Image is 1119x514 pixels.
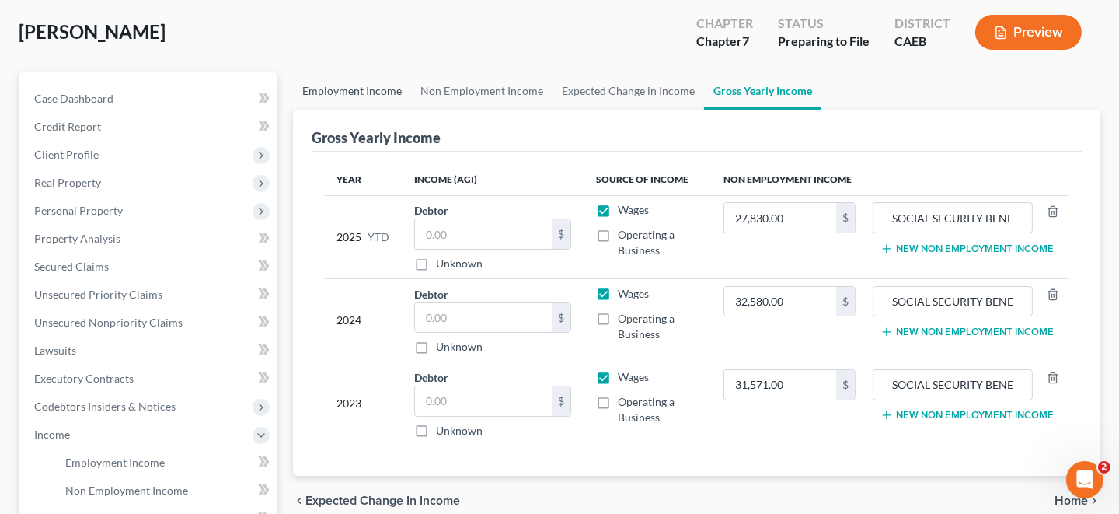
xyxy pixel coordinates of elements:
[894,15,950,33] div: District
[552,386,570,416] div: $
[65,484,188,497] span: Non Employment Income
[414,286,448,302] label: Debtor
[34,260,109,273] span: Secured Claims
[34,316,183,329] span: Unsecured Nonpriority Claims
[293,495,460,507] button: chevron_left Expected Change in Income
[411,72,553,110] a: Non Employment Income
[880,326,1054,338] button: New Non Employment Income
[415,386,552,416] input: 0.00
[1088,495,1100,507] i: chevron_right
[836,287,855,316] div: $
[22,309,277,337] a: Unsecured Nonpriority Claims
[881,203,1024,233] input: Source of Income
[436,423,483,439] label: Unknown
[34,400,176,413] span: Codebtors Insiders & Notices
[696,33,753,51] div: Chapter
[34,176,101,189] span: Real Property
[22,337,277,365] a: Lawsuits
[293,72,411,110] a: Employment Income
[415,303,552,333] input: 0.00
[22,365,277,393] a: Executory Contracts
[836,203,855,233] div: $
[1055,495,1088,507] span: Home
[1055,495,1100,507] button: Home chevron_right
[724,203,836,233] input: 0.00
[336,369,389,439] div: 2023
[778,33,870,51] div: Preparing to File
[22,253,277,281] a: Secured Claims
[618,228,675,257] span: Operating a Business
[368,229,389,245] span: YTD
[65,456,165,469] span: Employment Income
[618,395,675,424] span: Operating a Business
[336,202,389,271] div: 2025
[324,164,402,195] th: Year
[34,428,70,441] span: Income
[881,370,1024,400] input: Source of Income
[19,20,166,43] span: [PERSON_NAME]
[836,370,855,400] div: $
[618,287,649,300] span: Wages
[34,288,162,301] span: Unsecured Priority Claims
[414,369,448,386] label: Debtor
[724,370,836,400] input: 0.00
[553,72,704,110] a: Expected Change in Income
[880,409,1054,421] button: New Non Employment Income
[22,113,277,141] a: Credit Report
[336,286,389,355] div: 2024
[552,303,570,333] div: $
[34,232,120,245] span: Property Analysis
[1066,461,1103,498] iframe: Intercom live chat
[34,344,76,357] span: Lawsuits
[415,219,552,249] input: 0.00
[34,148,99,161] span: Client Profile
[881,287,1024,316] input: Source of Income
[436,339,483,355] label: Unknown
[34,120,101,133] span: Credit Report
[402,164,584,195] th: Income (AGI)
[742,33,749,48] span: 7
[1098,461,1110,474] span: 2
[618,370,649,383] span: Wages
[618,312,675,341] span: Operating a Business
[414,202,448,219] label: Debtor
[724,287,836,316] input: 0.00
[22,225,277,253] a: Property Analysis
[22,281,277,309] a: Unsecured Priority Claims
[293,495,305,507] i: chevron_left
[305,495,460,507] span: Expected Change in Income
[34,372,134,385] span: Executory Contracts
[618,203,649,216] span: Wages
[696,15,753,33] div: Chapter
[880,243,1054,255] button: New Non Employment Income
[778,15,870,33] div: Status
[704,72,821,110] a: Gross Yearly Income
[552,219,570,249] div: $
[711,164,1069,195] th: Non Employment Income
[22,85,277,113] a: Case Dashboard
[53,449,277,477] a: Employment Income
[436,256,483,271] label: Unknown
[975,15,1082,50] button: Preview
[584,164,711,195] th: Source of Income
[53,477,277,505] a: Non Employment Income
[894,33,950,51] div: CAEB
[34,204,123,217] span: Personal Property
[312,128,441,147] div: Gross Yearly Income
[34,92,113,105] span: Case Dashboard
